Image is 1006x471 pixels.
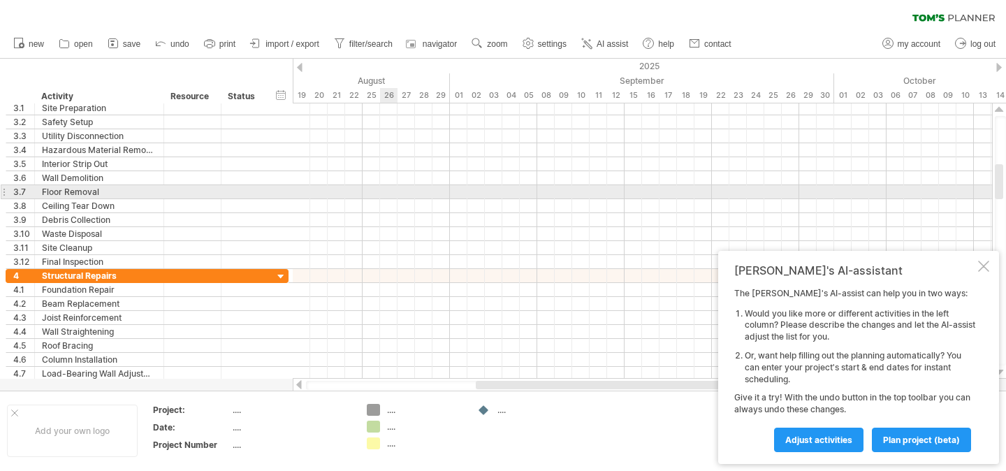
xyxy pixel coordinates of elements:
[42,129,156,143] div: Utility Disconnection
[883,435,960,445] span: plan project (beta)
[170,39,189,49] span: undo
[658,39,674,49] span: help
[834,88,852,103] div: Wednesday, 1 October 2025
[13,255,34,268] div: 3.12
[404,35,461,53] a: navigator
[363,88,380,103] div: Monday, 25 August 2025
[468,35,511,53] a: zoom
[974,88,991,103] div: Monday, 13 October 2025
[519,35,571,53] a: settings
[13,297,34,310] div: 4.2
[13,129,34,143] div: 3.3
[153,439,230,451] div: Project Number
[42,227,156,240] div: Waste Disposal
[152,35,194,53] a: undo
[939,88,956,103] div: Thursday, 9 October 2025
[328,88,345,103] div: Thursday, 21 August 2025
[55,35,97,53] a: open
[729,88,747,103] div: Tuesday, 23 September 2025
[42,367,156,380] div: Load-Bearing Wall Adjustment
[520,88,537,103] div: Friday, 5 September 2025
[639,35,678,53] a: help
[590,88,607,103] div: Thursday, 11 September 2025
[219,39,235,49] span: print
[387,421,463,433] div: ....
[537,88,555,103] div: Monday, 8 September 2025
[497,404,574,416] div: ....
[415,88,432,103] div: Thursday, 28 August 2025
[685,35,736,53] a: contact
[659,88,677,103] div: Wednesday, 17 September 2025
[42,157,156,171] div: Interior Strip Out
[42,255,156,268] div: Final Inspection
[42,311,156,324] div: Joist Reinforcement
[467,88,485,103] div: Tuesday, 2 September 2025
[578,35,632,53] a: AI assist
[432,88,450,103] div: Friday, 29 August 2025
[42,171,156,184] div: Wall Demolition
[852,88,869,103] div: Thursday, 2 October 2025
[42,339,156,352] div: Roof Bracing
[13,213,34,226] div: 3.9
[42,325,156,338] div: Wall Straightening
[13,353,34,366] div: 4.6
[310,88,328,103] div: Wednesday, 20 August 2025
[233,439,350,451] div: ....
[349,39,393,49] span: filter/search
[42,199,156,212] div: Ceiling Tear Down
[502,88,520,103] div: Thursday, 4 September 2025
[538,39,567,49] span: settings
[13,143,34,157] div: 3.4
[13,157,34,171] div: 3.5
[921,88,939,103] div: Wednesday, 8 October 2025
[747,88,764,103] div: Wednesday, 24 September 2025
[952,35,1000,53] a: log out
[74,39,93,49] span: open
[694,88,712,103] div: Friday, 19 September 2025
[104,35,145,53] a: save
[265,39,319,49] span: import / export
[677,88,694,103] div: Thursday, 18 September 2025
[869,88,887,103] div: Friday, 3 October 2025
[123,39,140,49] span: save
[487,39,507,49] span: zoom
[13,185,34,198] div: 3.7
[228,89,258,103] div: Status
[380,88,398,103] div: Tuesday, 26 August 2025
[774,428,863,452] a: Adjust activities
[734,263,975,277] div: [PERSON_NAME]'s AI-assistant
[42,101,156,115] div: Site Preparation
[782,88,799,103] div: Friday, 26 September 2025
[879,35,945,53] a: my account
[153,421,230,433] div: Date:
[42,353,156,366] div: Column Installation
[712,88,729,103] div: Monday, 22 September 2025
[13,311,34,324] div: 4.3
[42,143,156,157] div: Hazardous Material Removal
[607,88,625,103] div: Friday, 12 September 2025
[10,35,48,53] a: new
[956,88,974,103] div: Friday, 10 October 2025
[572,88,590,103] div: Wednesday, 10 September 2025
[233,404,350,416] div: ....
[233,421,350,433] div: ....
[170,89,213,103] div: Resource
[13,241,34,254] div: 3.11
[13,325,34,338] div: 4.4
[398,88,415,103] div: Wednesday, 27 August 2025
[29,39,44,49] span: new
[13,339,34,352] div: 4.5
[345,88,363,103] div: Friday, 22 August 2025
[887,88,904,103] div: Monday, 6 October 2025
[153,404,230,416] div: Project:
[817,88,834,103] div: Tuesday, 30 September 2025
[555,88,572,103] div: Tuesday, 9 September 2025
[898,39,940,49] span: my account
[13,227,34,240] div: 3.10
[799,88,817,103] div: Monday, 29 September 2025
[597,39,628,49] span: AI assist
[293,88,310,103] div: Tuesday, 19 August 2025
[13,283,34,296] div: 4.1
[450,88,467,103] div: Monday, 1 September 2025
[764,88,782,103] div: Thursday, 25 September 2025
